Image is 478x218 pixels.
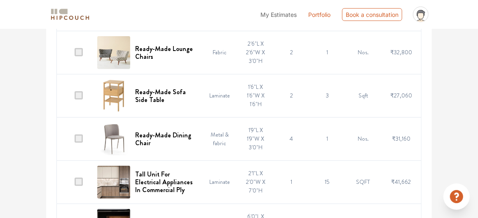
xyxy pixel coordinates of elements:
[260,11,297,18] span: My Estimates
[390,48,412,56] span: ₹32,800
[202,74,238,117] td: Laminate
[345,31,381,74] td: Nos.
[345,74,381,117] td: Sqft
[274,117,309,160] td: 4
[391,178,411,186] span: ₹41,662
[342,8,402,21] div: Book a consultation
[135,88,197,104] h6: Ready-Made Sofa Side Table
[309,74,345,117] td: 3
[392,135,410,143] span: ₹31,160
[274,31,309,74] td: 2
[390,91,412,100] span: ₹27,060
[135,131,197,147] h6: Ready-Made Dining Chair
[97,166,130,199] img: Tall Unit For Electrical Appliances In Commercial Ply
[274,74,309,117] td: 2
[202,31,238,74] td: Fabric
[238,160,274,204] td: 2'1"L X 2'0"W X 7'0"H
[97,79,130,112] img: Ready-Made Sofa Side Table
[135,170,197,194] h6: Tall Unit For Electrical Appliances In Commercial Ply
[308,10,330,19] a: Portfolio
[345,160,381,204] td: SQFT
[309,117,345,160] td: 1
[238,74,274,117] td: 1'6"L X 1'6"W X 1'6"H
[49,5,91,24] span: logo-horizontal.svg
[238,117,274,160] td: 1'9"L X 1'9"W X 3'0"H
[309,160,345,204] td: 15
[202,160,238,204] td: Laminate
[274,160,309,204] td: 1
[97,36,130,69] img: Ready-Made Lounge Chairs
[345,117,381,160] td: Nos.
[202,117,238,160] td: Metal & fabric
[238,31,274,74] td: 2'6"L X 2'6"W X 3'0"H
[135,45,197,60] h6: Ready-Made Lounge Chairs
[49,7,91,22] img: logo-horizontal.svg
[97,123,130,155] img: Ready-Made Dining Chair
[309,31,345,74] td: 1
